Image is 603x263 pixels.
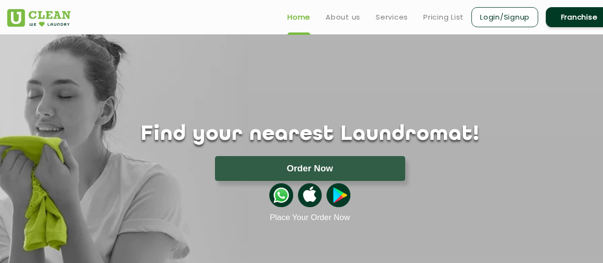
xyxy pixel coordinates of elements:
[270,213,350,222] a: Place Your Order Now
[423,11,464,23] a: Pricing List
[215,156,405,181] button: Order Now
[269,183,293,207] img: whatsappicon.png
[471,7,538,27] a: Login/Signup
[7,9,71,27] img: UClean Laundry and Dry Cleaning
[326,11,360,23] a: About us
[376,11,408,23] a: Services
[298,183,322,207] img: apple-icon.png
[287,11,310,23] a: Home
[327,183,350,207] img: playstoreicon.png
